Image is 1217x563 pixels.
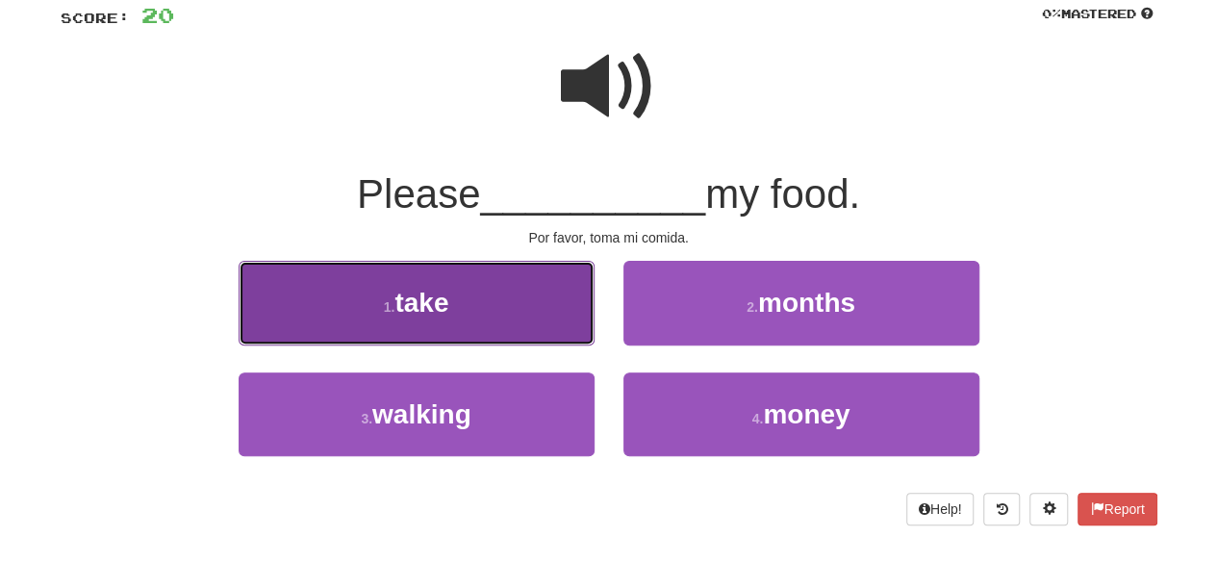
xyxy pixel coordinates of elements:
[623,372,979,456] button: 4.money
[480,171,705,217] span: __________
[361,411,372,426] small: 3 .
[394,288,448,318] span: take
[747,299,758,315] small: 2 .
[763,399,849,429] span: money
[906,493,975,525] button: Help!
[239,261,595,345] button: 1.take
[357,171,480,217] span: Please
[1038,6,1157,23] div: Mastered
[705,171,860,217] span: my food.
[623,261,979,345] button: 2.months
[758,288,855,318] span: months
[1042,6,1061,21] span: 0 %
[384,299,395,315] small: 1 .
[141,3,174,27] span: 20
[61,228,1157,247] div: Por favor, toma mi comida.
[1078,493,1156,525] button: Report
[752,411,764,426] small: 4 .
[61,10,130,26] span: Score:
[239,372,595,456] button: 3.walking
[983,493,1020,525] button: Round history (alt+y)
[372,399,471,429] span: walking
